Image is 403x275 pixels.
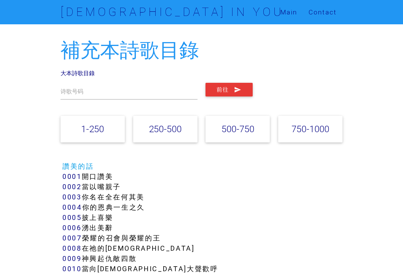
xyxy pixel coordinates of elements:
[62,203,82,212] a: 0004
[62,234,82,242] a: 0007
[62,254,82,263] a: 0009
[221,123,254,134] a: 500-750
[61,70,95,77] a: 大本詩歌目錄
[205,83,253,96] button: 前往
[62,162,94,171] a: 讚美的話
[81,123,104,134] a: 1-250
[62,182,82,191] a: 0002
[62,172,82,181] a: 0001
[61,40,342,61] h2: 補充本詩歌目錄
[62,264,82,273] a: 0010
[291,123,329,134] a: 750-1000
[62,193,82,201] a: 0003
[62,244,82,253] a: 0008
[62,223,82,232] a: 0006
[62,213,82,222] a: 0005
[149,123,182,134] a: 250-500
[61,87,83,96] label: 诗歌号码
